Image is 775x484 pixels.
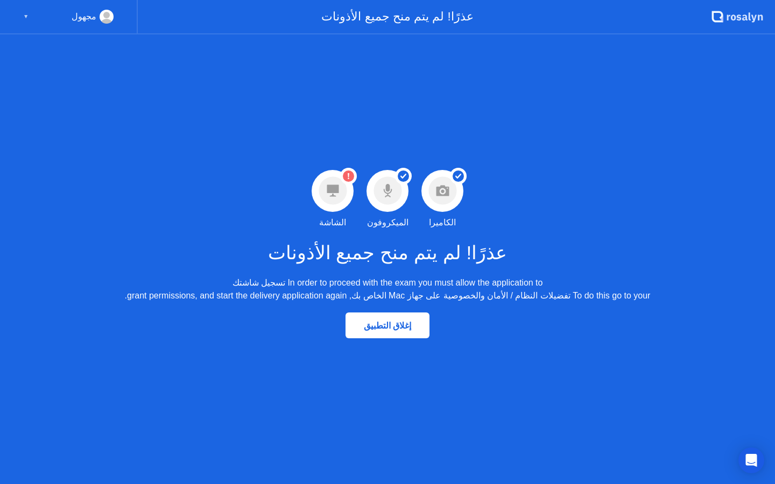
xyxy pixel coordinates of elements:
div: In order to proceed with the exam you must allow the application to تسجيل شاشتك To do this go to ... [125,276,651,302]
div: إغلاق التطبيق [349,321,426,331]
div: ▼ [23,10,29,24]
div: الكاميرا [429,216,456,229]
div: Open Intercom Messenger [738,447,764,473]
div: مجهول [72,10,96,24]
h1: عذرًا! لم يتم منح جميع الأذونات [268,239,508,267]
div: الميكروفون [367,216,408,229]
button: إغلاق التطبيق [346,312,429,338]
div: الشاشة [319,216,346,229]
